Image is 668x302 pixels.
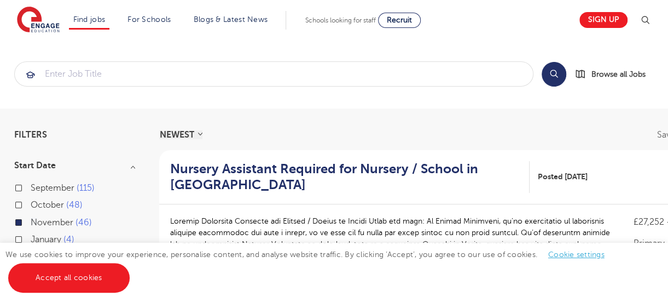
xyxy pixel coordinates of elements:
[548,250,605,259] a: Cookie settings
[31,235,38,242] input: January 4
[305,16,376,24] span: Schools looking for staff
[31,235,61,244] span: January
[170,161,521,193] h2: Nursery Assistant Required for Nursery / School in [GEOGRAPHIC_DATA]
[31,218,73,227] span: November
[63,235,74,244] span: 4
[579,12,628,28] a: Sign up
[170,215,612,250] p: Loremip Dolorsita Consecte adi Elitsed / Doeius te Incidi Utlab etd magn: Al Enimad Minimveni, qu...
[170,161,530,193] a: Nursery Assistant Required for Nursery / School in [GEOGRAPHIC_DATA]
[31,218,38,225] input: November 46
[77,183,95,193] span: 115
[14,161,135,170] h3: Start Date
[14,61,533,87] div: Submit
[73,15,106,24] a: Find jobs
[387,16,412,24] span: Recruit
[127,15,171,24] a: For Schools
[31,183,38,190] input: September 115
[591,68,646,81] span: Browse all Jobs
[5,250,615,282] span: We use cookies to improve your experience, personalise content, and analyse website traffic. By c...
[75,218,92,227] span: 46
[575,68,654,81] a: Browse all Jobs
[31,183,74,193] span: September
[538,171,588,183] span: Posted [DATE]
[8,263,130,293] a: Accept all cookies
[542,62,566,87] button: Search
[17,7,60,34] img: Engage Education
[378,13,421,28] a: Recruit
[194,15,268,24] a: Blogs & Latest News
[31,200,38,207] input: October 48
[15,62,533,86] input: Submit
[31,200,64,210] span: October
[14,130,47,139] span: Filters
[66,200,83,210] span: 48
